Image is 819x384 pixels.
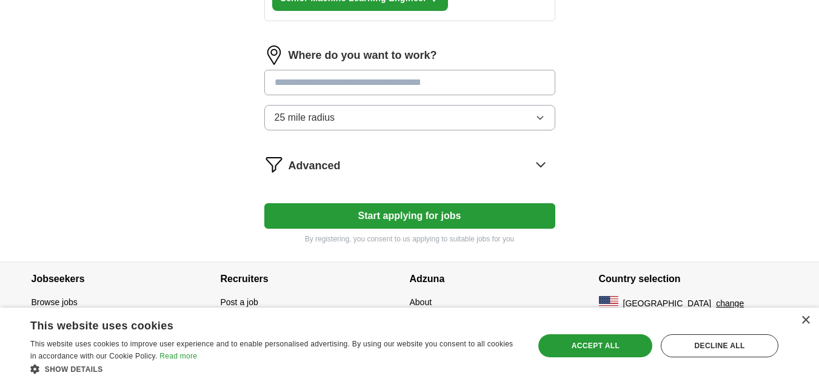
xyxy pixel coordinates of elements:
[32,297,78,307] a: Browse jobs
[599,262,788,296] h4: Country selection
[30,315,489,333] div: This website uses cookies
[264,45,284,65] img: location.png
[30,340,513,360] span: This website uses cookies to improve user experience and to enable personalised advertising. By u...
[264,105,555,130] button: 25 mile radius
[410,297,432,307] a: About
[538,334,652,357] div: Accept all
[264,155,284,174] img: filter
[623,297,712,310] span: [GEOGRAPHIC_DATA]
[30,363,520,375] div: Show details
[716,297,744,310] button: change
[289,47,437,64] label: Where do you want to work?
[159,352,197,360] a: Read more, opens a new window
[221,297,258,307] a: Post a job
[264,203,555,229] button: Start applying for jobs
[661,334,778,357] div: Decline all
[275,110,335,125] span: 25 mile radius
[264,234,555,244] p: By registering, you consent to us applying to suitable jobs for you
[801,316,810,325] div: Close
[289,158,341,174] span: Advanced
[599,296,618,311] img: US flag
[45,365,103,374] span: Show details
